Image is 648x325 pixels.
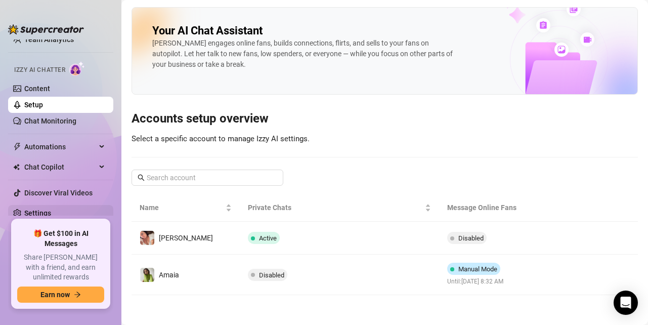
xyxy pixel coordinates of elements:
[140,268,154,282] img: Amaia
[138,174,145,181] span: search
[24,209,51,217] a: Settings
[458,265,497,273] span: Manual Mode
[259,234,277,242] span: Active
[240,194,439,222] th: Private Chats
[259,271,284,279] span: Disabled
[248,202,422,213] span: Private Chats
[24,101,43,109] a: Setup
[447,277,504,287] span: Until: [DATE] 8:32 AM
[17,253,104,282] span: Share [PERSON_NAME] with a friend, and earn unlimited rewards
[14,65,65,75] span: Izzy AI Chatter
[24,159,96,175] span: Chat Copilot
[13,164,20,171] img: Chat Copilot
[152,24,263,38] h2: Your AI Chat Assistant
[24,35,74,44] a: Team Analytics
[140,202,224,213] span: Name
[74,291,81,298] span: arrow-right
[132,111,638,127] h3: Accounts setup overview
[69,61,85,76] img: AI Chatter
[439,194,572,222] th: Message Online Fans
[152,38,456,70] div: [PERSON_NAME] engages online fans, builds connections, flirts, and sells to your fans on autopilo...
[159,271,179,279] span: Amaia
[40,291,70,299] span: Earn now
[24,85,50,93] a: Content
[13,143,21,151] span: thunderbolt
[24,139,96,155] span: Automations
[24,117,76,125] a: Chat Monitoring
[147,172,269,183] input: Search account
[8,24,84,34] img: logo-BBDzfeDw.svg
[24,189,93,197] a: Discover Viral Videos
[159,234,213,242] span: [PERSON_NAME]
[458,234,484,242] span: Disabled
[132,194,240,222] th: Name
[17,229,104,249] span: 🎁 Get $100 in AI Messages
[17,287,104,303] button: Earn nowarrow-right
[140,231,154,245] img: Taylor
[132,134,310,143] span: Select a specific account to manage Izzy AI settings.
[614,291,638,315] div: Open Intercom Messenger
